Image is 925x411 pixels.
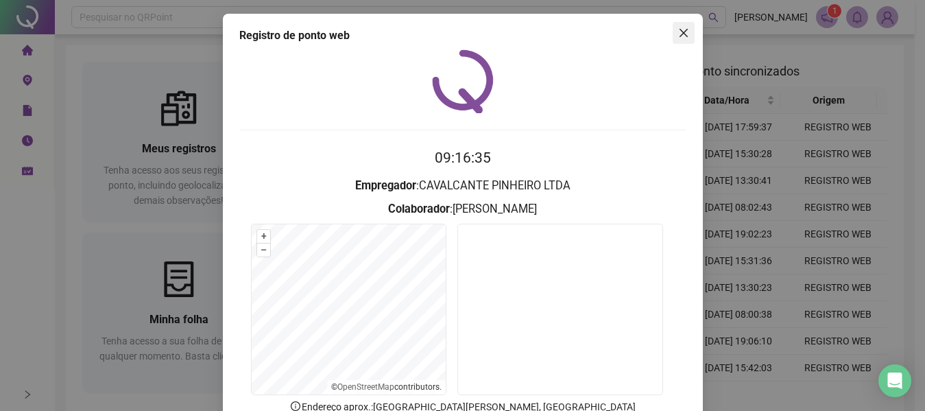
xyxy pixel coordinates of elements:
[432,49,494,113] img: QRPoint
[239,177,686,195] h3: : CAVALCANTE PINHEIRO LTDA
[331,382,442,392] li: © contributors.
[435,150,491,166] time: 09:16:35
[878,364,911,397] div: Open Intercom Messenger
[257,244,270,257] button: –
[673,22,695,44] button: Close
[257,230,270,243] button: +
[239,27,686,44] div: Registro de ponto web
[678,27,689,38] span: close
[388,202,450,215] strong: Colaborador
[239,200,686,218] h3: : [PERSON_NAME]
[355,179,416,192] strong: Empregador
[337,382,394,392] a: OpenStreetMap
